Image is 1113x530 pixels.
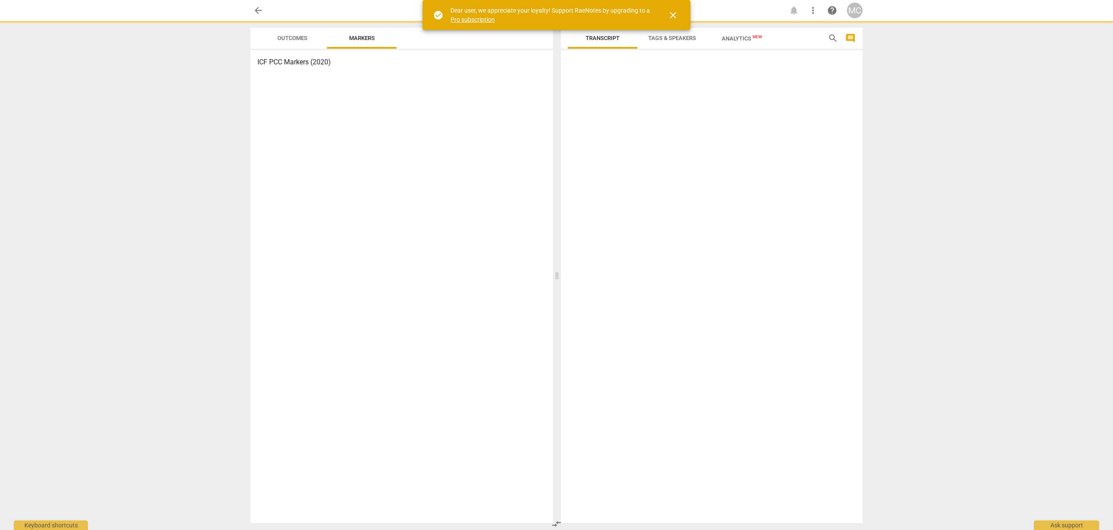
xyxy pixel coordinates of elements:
span: New [753,34,762,39]
span: Outcomes [277,35,307,41]
div: Ask support [1034,520,1099,530]
span: comment [845,33,856,43]
span: Transcript [586,35,620,41]
div: Keyboard shortcuts [14,520,88,530]
a: Pro subscription [450,16,495,23]
span: Tags & Speakers [648,35,696,41]
span: arrow_back [253,5,263,16]
span: close [668,10,678,20]
button: Close [663,5,683,26]
span: check_circle [433,10,443,20]
span: help [827,5,837,16]
div: Dear user, we appreciate your loyalty! Support RaeNotes by upgrading to a [450,6,652,24]
span: search [828,33,838,43]
button: MC [847,3,863,18]
span: Analytics [722,35,762,42]
span: Markers [349,35,375,41]
span: compare_arrows [551,519,562,529]
span: more_vert [808,5,818,16]
button: Search [826,31,840,45]
button: Show/Hide comments [843,31,857,45]
h3: ICF PCC Markers (2020) [257,57,546,67]
a: Help [824,3,840,18]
